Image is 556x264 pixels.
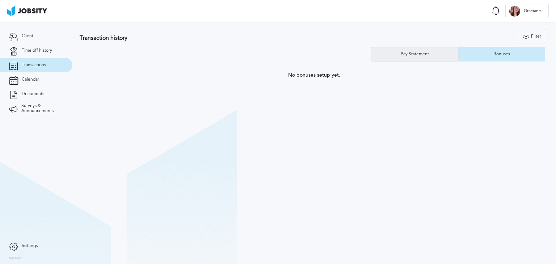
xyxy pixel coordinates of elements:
[397,52,433,57] div: Pay Statement
[9,256,22,261] label: Version:
[505,4,549,18] button: GGraciane
[22,63,46,68] span: Transactions
[509,6,520,17] div: G
[458,47,546,61] button: Bonuses
[7,6,47,16] img: ab4bad089aa723f57921c736e9817d99.png
[288,72,340,78] span: No bonuses setup yet.
[371,47,458,61] button: Pay Statement
[80,35,334,41] h3: Transaction history
[520,9,545,14] span: Graciane
[22,34,33,39] span: Client
[519,29,545,44] div: Filter
[519,29,545,43] button: Filter
[22,77,39,82] span: Calendar
[21,103,63,114] span: Surveys & Announcements
[22,91,44,97] span: Documents
[22,243,38,248] span: Settings
[22,48,52,53] span: Time off history
[490,52,514,57] div: Bonuses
